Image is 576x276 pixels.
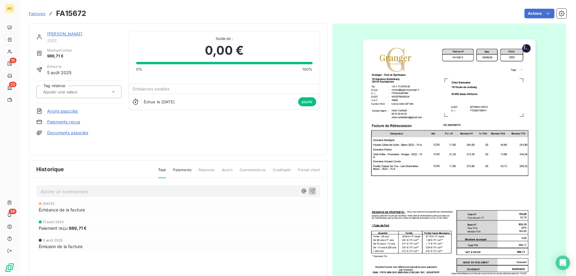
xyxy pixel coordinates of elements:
span: 0% [136,67,142,72]
span: 11 août 2025 [43,220,64,224]
span: Avoirs [222,167,232,177]
span: Commentaires [240,167,265,177]
a: Avoirs associés [47,108,78,114]
a: Documents associés [47,130,88,136]
span: Portail client [298,167,320,177]
span: Échéance de la facture [39,207,85,213]
div: AG [5,4,14,13]
img: Logo LeanPay [5,263,14,272]
span: Paiement reçu [39,225,67,231]
span: 2002 [47,38,121,43]
span: Creditsafe [273,167,291,177]
span: Factures [29,11,45,16]
span: Émission de la facture [39,243,82,250]
span: Solde dû : [136,36,313,41]
span: 100% [302,67,313,72]
a: [PERSON_NAME] [47,31,82,36]
h3: FA15672 [56,8,86,19]
span: Relances [199,167,214,177]
button: Actions [524,9,554,18]
span: 32 [9,82,16,87]
span: payée [298,97,316,106]
span: 16 [10,58,16,63]
span: Tout [158,167,166,178]
span: 989,71 € [47,53,72,59]
span: Montant initial [47,48,72,53]
span: Paiements [173,167,191,177]
span: Échue le [DATE] [144,99,175,104]
span: 989,71 € [69,225,87,231]
span: [DATE] [43,202,54,205]
a: Paiements reçus [47,119,80,125]
span: 5 août 2025 [43,238,63,242]
span: Historique [36,165,64,173]
span: 0,00 € [205,41,244,59]
span: 39 [9,209,16,214]
span: 5 août 2025 [47,69,72,76]
a: Factures [29,11,45,17]
input: Ajouter une valeur [43,89,103,95]
span: Émise le [47,64,72,69]
span: Échéances soldées [133,86,170,91]
div: Open Intercom Messenger [556,256,570,270]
